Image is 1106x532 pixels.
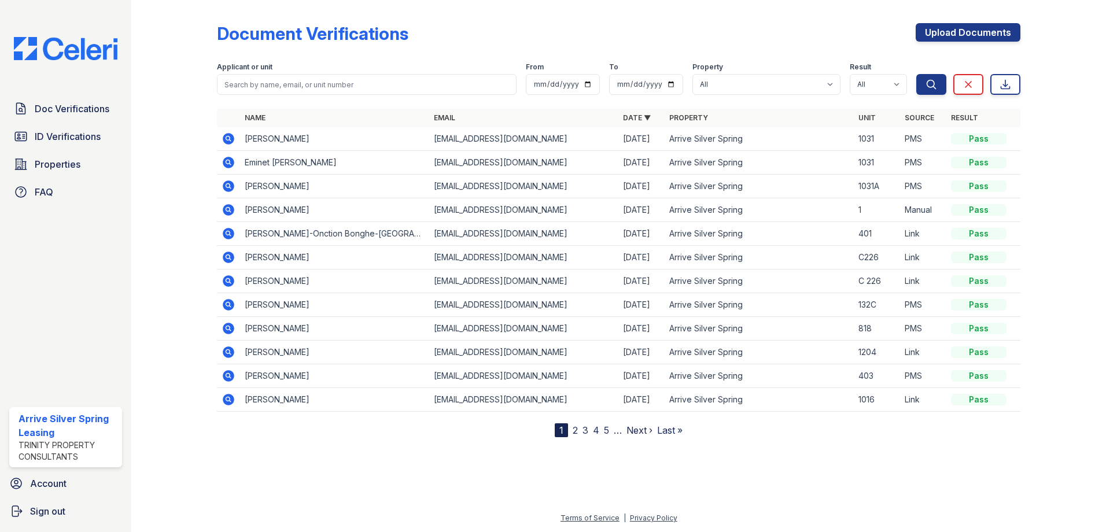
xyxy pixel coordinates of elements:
div: Pass [951,299,1007,311]
td: [DATE] [618,317,665,341]
div: Pass [951,275,1007,287]
td: [EMAIL_ADDRESS][DOMAIN_NAME] [429,317,618,341]
td: 1031 [854,127,900,151]
div: Pass [951,346,1007,358]
a: Account [5,472,127,495]
td: [DATE] [618,388,665,412]
td: [EMAIL_ADDRESS][DOMAIN_NAME] [429,388,618,412]
td: C226 [854,246,900,269]
a: Date ▼ [623,113,651,122]
a: Upload Documents [916,23,1020,42]
td: 132C [854,293,900,317]
td: Eminet [PERSON_NAME] [240,151,429,175]
img: CE_Logo_Blue-a8612792a0a2168367f1c8372b55b34899dd931a85d93a1a3d3e32e68fde9ad4.png [5,37,127,60]
div: | [624,513,626,522]
input: Search by name, email, or unit number [217,74,517,95]
div: Arrive Silver Spring Leasing [19,412,117,439]
td: [DATE] [618,269,665,293]
a: Email [434,113,455,122]
td: [EMAIL_ADDRESS][DOMAIN_NAME] [429,198,618,222]
label: Property [692,62,723,72]
td: PMS [900,293,946,317]
a: Property [669,113,708,122]
div: Trinity Property Consultants [19,439,117,463]
td: [DATE] [618,222,665,246]
td: [DATE] [618,151,665,175]
td: [DATE] [618,175,665,198]
span: Doc Verifications [35,102,109,116]
td: [EMAIL_ADDRESS][DOMAIN_NAME] [429,151,618,175]
td: [DATE] [618,364,665,388]
td: [EMAIL_ADDRESS][DOMAIN_NAME] [429,341,618,364]
a: Properties [9,153,122,176]
td: 1031A [854,175,900,198]
td: Arrive Silver Spring [665,317,854,341]
div: Pass [951,370,1007,382]
td: [DATE] [618,341,665,364]
td: [PERSON_NAME]-Onction Bonghe-[GEOGRAPHIC_DATA] [240,222,429,246]
a: Terms of Service [561,513,620,522]
a: Privacy Policy [630,513,677,522]
td: PMS [900,364,946,388]
a: ID Verifications [9,125,122,148]
td: Arrive Silver Spring [665,341,854,364]
label: To [609,62,618,72]
td: Arrive Silver Spring [665,293,854,317]
td: 403 [854,364,900,388]
td: [PERSON_NAME] [240,246,429,269]
td: PMS [900,175,946,198]
div: Pass [951,394,1007,405]
td: 818 [854,317,900,341]
td: Manual [900,198,946,222]
td: Link [900,246,946,269]
td: 1204 [854,341,900,364]
td: Arrive Silver Spring [665,151,854,175]
div: Pass [951,252,1007,263]
a: Source [905,113,934,122]
td: Arrive Silver Spring [665,198,854,222]
td: [PERSON_NAME] [240,317,429,341]
td: [EMAIL_ADDRESS][DOMAIN_NAME] [429,246,618,269]
span: Account [30,476,67,490]
td: Arrive Silver Spring [665,269,854,293]
a: Next › [626,424,652,436]
div: Pass [951,228,1007,239]
div: Pass [951,323,1007,334]
td: Link [900,341,946,364]
td: [EMAIL_ADDRESS][DOMAIN_NAME] [429,175,618,198]
td: Link [900,269,946,293]
td: [PERSON_NAME] [240,198,429,222]
a: Last » [657,424,683,436]
a: Result [951,113,978,122]
td: C 226 [854,269,900,293]
td: [DATE] [618,246,665,269]
td: Arrive Silver Spring [665,127,854,151]
td: Arrive Silver Spring [665,246,854,269]
label: Result [850,62,871,72]
div: Pass [951,204,1007,216]
td: Arrive Silver Spring [665,388,854,412]
td: Arrive Silver Spring [665,222,854,246]
a: Unit [858,113,876,122]
a: FAQ [9,180,122,204]
td: [DATE] [618,198,665,222]
a: Sign out [5,500,127,523]
td: 1016 [854,388,900,412]
td: 401 [854,222,900,246]
td: 1031 [854,151,900,175]
td: [DATE] [618,293,665,317]
div: Pass [951,133,1007,145]
td: [EMAIL_ADDRESS][DOMAIN_NAME] [429,127,618,151]
td: [PERSON_NAME] [240,388,429,412]
div: Document Verifications [217,23,408,44]
td: [PERSON_NAME] [240,341,429,364]
label: From [526,62,544,72]
span: ID Verifications [35,130,101,143]
span: … [614,423,622,437]
a: Name [245,113,266,122]
td: [PERSON_NAME] [240,127,429,151]
td: Link [900,388,946,412]
a: 4 [593,424,599,436]
td: [PERSON_NAME] [240,364,429,388]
